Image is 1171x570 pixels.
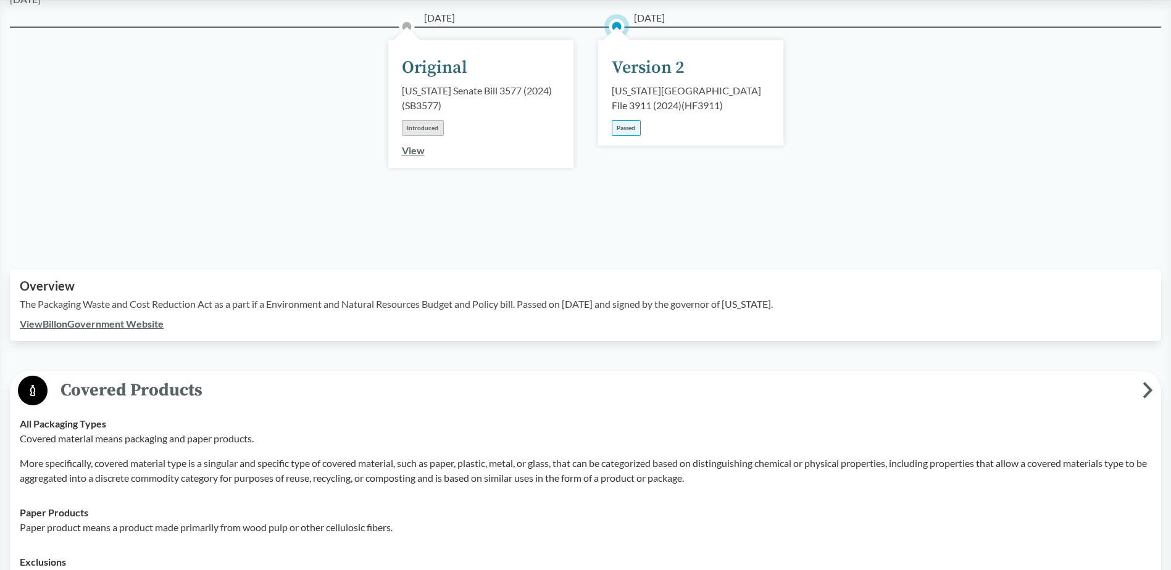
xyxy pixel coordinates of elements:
div: [US_STATE][GEOGRAPHIC_DATA] File 3911 (2024) ( HF3911 ) [612,83,770,113]
strong: Paper Products [20,506,88,518]
span: [DATE] [424,10,455,25]
p: The Packaging Waste and Cost Reduction Act as a part if a Environment and Natural Resources Budge... [20,297,1151,312]
div: Original [402,55,467,81]
a: ViewBillonGovernment Website [20,318,164,329]
p: Paper product means a product made primarily from wood pulp or other cellulosic fibers. [20,520,1151,535]
div: Introduced [402,120,444,136]
h2: Overview [20,279,1151,293]
p: More specifically, covered material type is a singular and specific type of covered material, suc... [20,456,1151,485]
a: View [402,144,425,156]
div: [US_STATE] Senate Bill 3577 (2024) ( SB3577 ) [402,83,560,113]
span: [DATE] [634,10,665,25]
span: Covered Products [48,376,1143,404]
strong: Exclusions [20,556,66,568]
div: Version 2 [612,55,685,81]
div: Passed [612,120,641,136]
p: Covered material means packaging and paper products. [20,431,1151,446]
button: Covered Products [14,375,1157,407]
strong: All Packaging Types [20,418,106,429]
